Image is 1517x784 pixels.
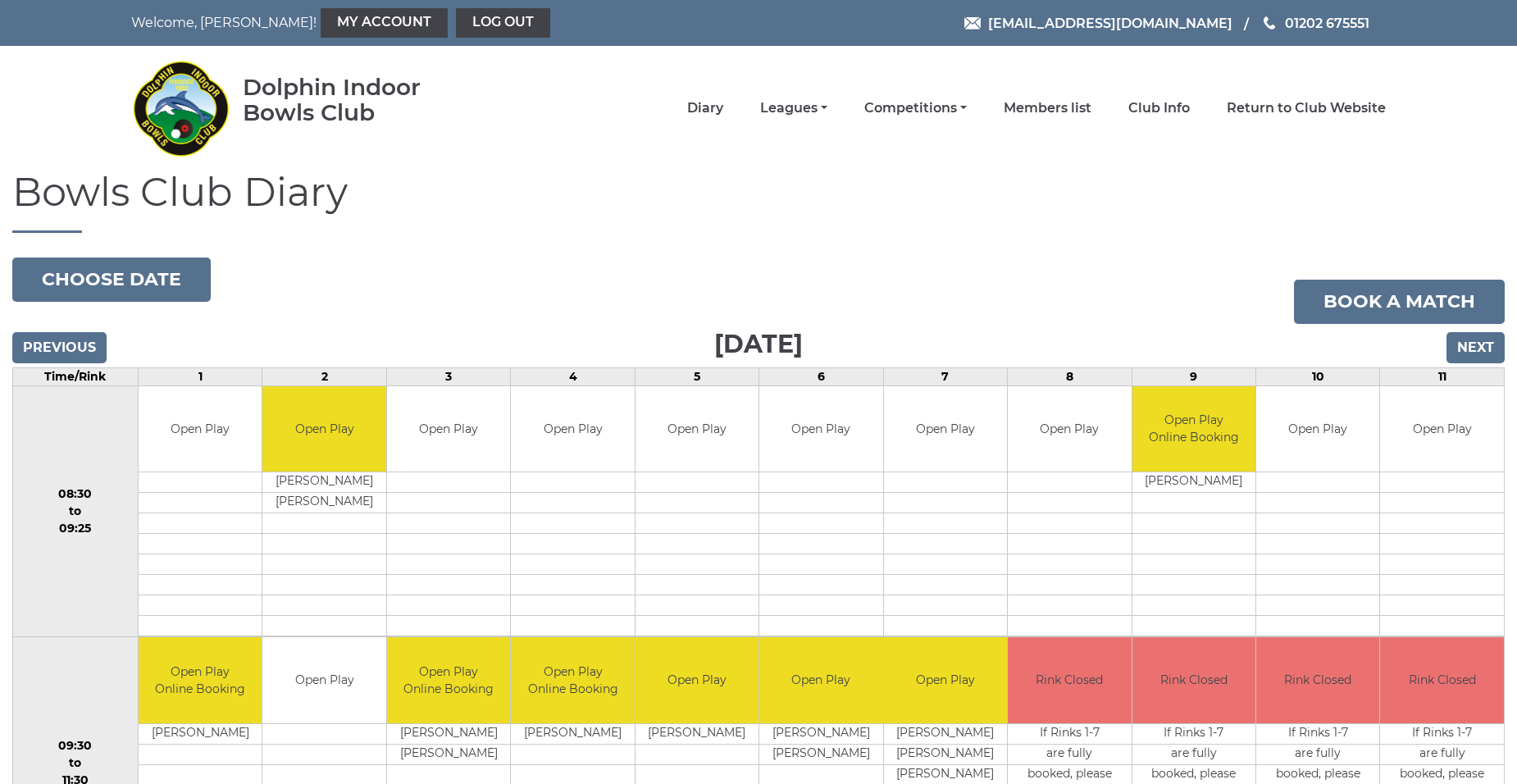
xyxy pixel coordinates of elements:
td: Rink Closed [1380,637,1504,723]
td: 08:30 to 09:25 [13,385,139,637]
a: Diary [687,99,723,117]
a: Book a match [1294,280,1505,324]
td: [PERSON_NAME] [511,723,634,744]
td: Open Play Online Booking [139,637,262,723]
td: 2 [262,367,386,385]
td: Open Play [635,386,758,472]
td: If Rinks 1-7 [1132,723,1255,744]
td: 6 [759,367,883,385]
td: Rink Closed [1132,637,1255,723]
img: Email [964,17,981,30]
td: [PERSON_NAME] [884,744,1007,764]
td: Open Play [262,386,385,472]
nav: Welcome, [PERSON_NAME]! [131,8,640,38]
td: 7 [883,367,1007,385]
td: [PERSON_NAME] [387,744,510,764]
a: Return to Club Website [1227,99,1386,117]
td: [PERSON_NAME] [387,723,510,744]
td: Open Play Online Booking [511,637,634,723]
td: If Rinks 1-7 [1008,723,1131,744]
td: Open Play [387,386,510,472]
a: Competitions [864,99,967,117]
td: are fully [1380,744,1504,764]
td: Rink Closed [1008,637,1131,723]
td: [PERSON_NAME] [759,723,882,744]
td: [PERSON_NAME] [884,723,1007,744]
td: If Rinks 1-7 [1380,723,1504,744]
h1: Bowls Club Diary [12,171,1505,233]
a: My Account [321,8,448,38]
a: Leagues [760,99,827,117]
a: Email [EMAIL_ADDRESS][DOMAIN_NAME] [964,13,1232,34]
td: 1 [138,367,262,385]
td: Open Play Online Booking [387,637,510,723]
button: Choose date [12,258,211,302]
a: Club Info [1128,99,1190,117]
td: Open Play [884,637,1007,723]
td: [PERSON_NAME] [139,723,262,744]
td: Open Play [635,637,758,723]
img: Phone us [1264,16,1275,30]
input: Previous [12,332,107,363]
td: [PERSON_NAME] [635,723,758,744]
td: Open Play [139,386,262,472]
td: Open Play [759,637,882,723]
td: Time/Rink [13,367,139,385]
td: [PERSON_NAME] [759,744,882,764]
td: are fully [1008,744,1131,764]
img: Dolphin Indoor Bowls Club [131,51,230,166]
td: Open Play [1008,386,1131,472]
span: 01202 675551 [1285,15,1369,30]
td: 4 [511,367,635,385]
td: Open Play [759,386,882,472]
span: [EMAIL_ADDRESS][DOMAIN_NAME] [988,15,1232,30]
td: 5 [635,367,758,385]
td: Open Play [511,386,634,472]
td: [PERSON_NAME] [1132,472,1255,493]
td: are fully [1132,744,1255,764]
td: Open Play [884,386,1007,472]
input: Next [1446,332,1505,363]
td: 9 [1132,367,1255,385]
td: Open Play [1380,386,1504,472]
td: Open Play [262,637,385,723]
td: [PERSON_NAME] [262,493,385,513]
a: Phone us 01202 675551 [1261,13,1369,34]
td: 3 [386,367,510,385]
a: Log out [456,8,550,38]
td: 8 [1008,367,1132,385]
td: Rink Closed [1256,637,1379,723]
td: If Rinks 1-7 [1256,723,1379,744]
td: are fully [1256,744,1379,764]
a: Members list [1004,99,1091,117]
div: Dolphin Indoor Bowls Club [243,75,473,125]
td: 11 [1380,367,1505,385]
td: 10 [1256,367,1380,385]
td: Open Play [1256,386,1379,472]
td: [PERSON_NAME] [262,472,385,493]
td: Open Play Online Booking [1132,386,1255,472]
